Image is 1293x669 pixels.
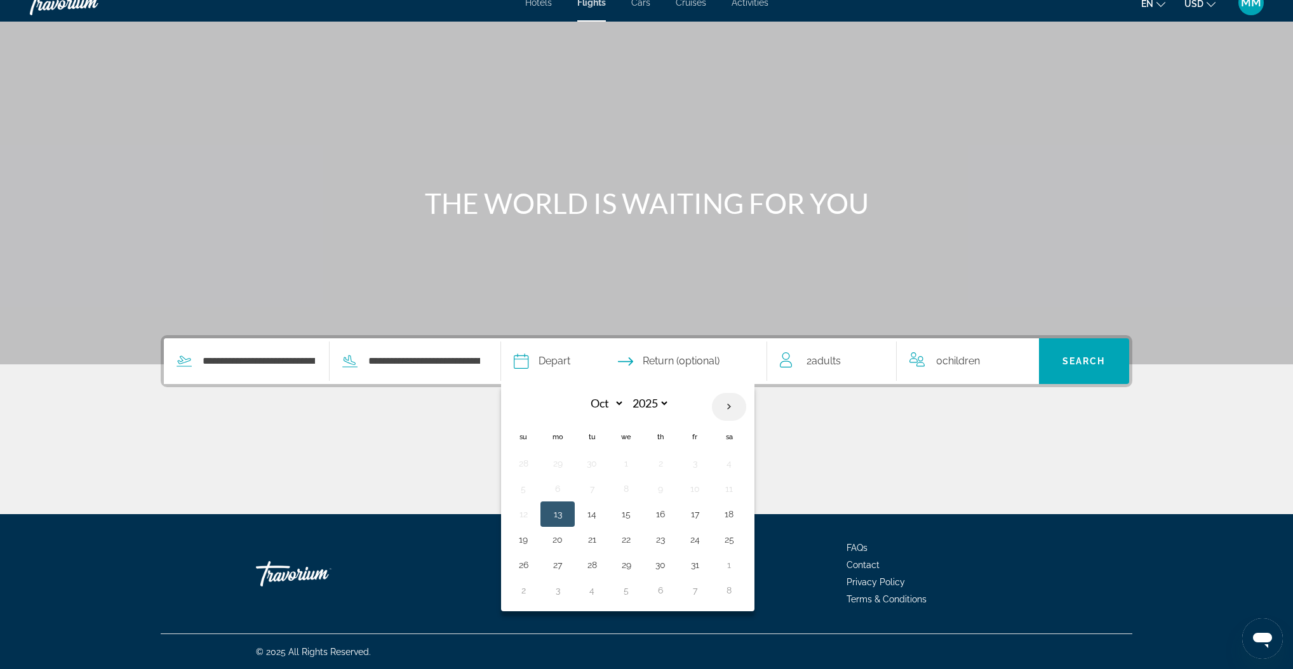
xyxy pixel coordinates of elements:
button: Next month [712,392,746,421]
button: Day 29 [547,454,568,472]
button: Day 31 [685,556,705,574]
button: Day 3 [547,581,568,599]
button: Day 11 [719,480,739,498]
button: Day 30 [582,454,602,472]
button: Select depart date [514,338,570,384]
button: Day 13 [547,505,568,523]
button: Day 6 [547,480,568,498]
button: Day 1 [719,556,739,574]
a: Go Home [256,555,383,593]
button: Day 24 [685,531,705,548]
a: FAQs [847,543,868,553]
a: Terms & Conditions [847,594,927,604]
button: Day 5 [513,480,533,498]
button: Day 25 [719,531,739,548]
button: Day 20 [547,531,568,548]
h1: THE WORLD IS WAITING FOR YOU [408,187,885,220]
span: Return (optional) [643,352,720,370]
button: Day 5 [616,581,636,599]
button: Day 10 [685,480,705,498]
a: Contact [847,560,880,570]
span: Children [942,355,980,367]
button: Day 17 [685,505,705,523]
select: Select month [583,392,624,414]
button: Day 8 [616,480,636,498]
a: Privacy Policy [847,577,905,587]
button: Select return date [618,338,720,384]
span: 2 [807,352,841,370]
button: Day 6 [650,581,671,599]
button: Day 7 [582,480,602,498]
button: Day 16 [650,505,671,523]
iframe: Button to launch messaging window [1242,618,1283,659]
button: Search [1039,338,1130,384]
span: 0 [936,352,980,370]
button: Day 8 [719,581,739,599]
button: Day 7 [685,581,705,599]
button: Day 19 [513,531,533,548]
button: Day 4 [582,581,602,599]
button: Day 14 [582,505,602,523]
button: Day 2 [513,581,533,599]
button: Day 23 [650,531,671,548]
select: Select year [628,392,669,414]
span: Search [1062,356,1106,366]
button: Day 28 [582,556,602,574]
button: Day 2 [650,454,671,472]
button: Day 15 [616,505,636,523]
button: Day 18 [719,505,739,523]
button: Day 29 [616,556,636,574]
button: Day 21 [582,531,602,548]
button: Day 28 [513,454,533,472]
span: © 2025 All Rights Reserved. [256,647,371,657]
button: Day 4 [719,454,739,472]
button: Day 30 [650,556,671,574]
div: Search widget [164,338,1129,384]
button: Day 27 [547,556,568,574]
button: Day 12 [513,505,533,523]
button: Day 26 [513,556,533,574]
span: Adults [812,355,841,367]
table: Left calendar grid [506,392,746,603]
button: Day 3 [685,454,705,472]
button: Travelers: 2 adults, 0 children [767,338,1039,384]
button: Day 22 [616,531,636,548]
button: Day 9 [650,480,671,498]
button: Day 1 [616,454,636,472]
